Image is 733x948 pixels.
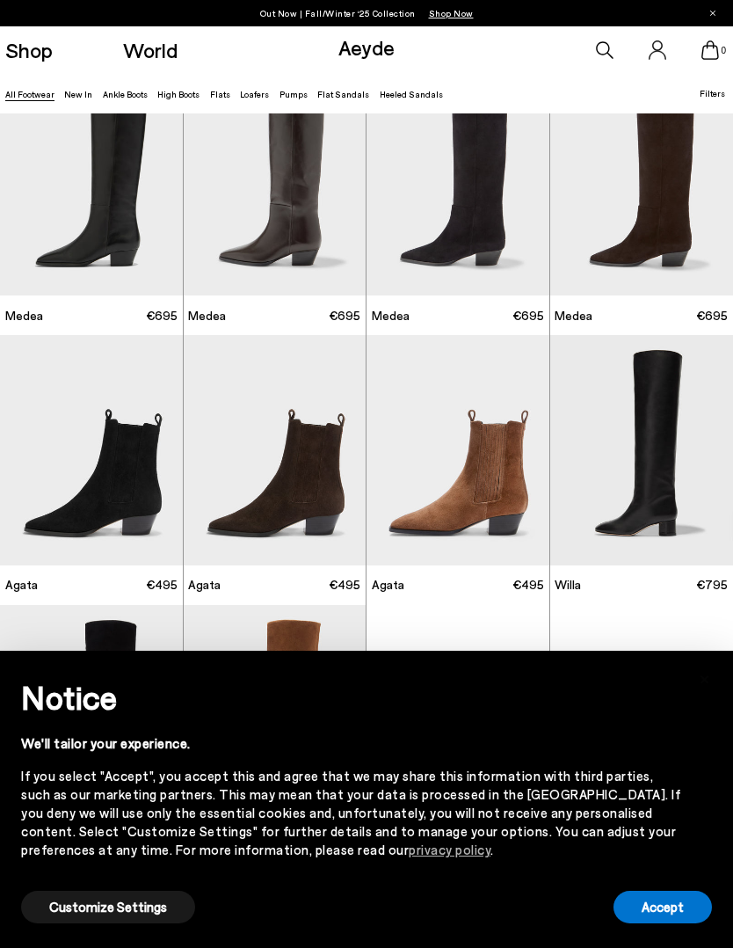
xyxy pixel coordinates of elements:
[409,842,490,857] a: privacy policy
[613,891,712,923] button: Accept
[21,767,684,859] div: If you select "Accept", you accept this and agree that we may share this information with third p...
[21,675,684,720] h2: Notice
[21,891,195,923] button: Customize Settings
[684,656,726,698] button: Close this notice
[699,664,711,689] span: ×
[21,734,684,753] div: We'll tailor your experience.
